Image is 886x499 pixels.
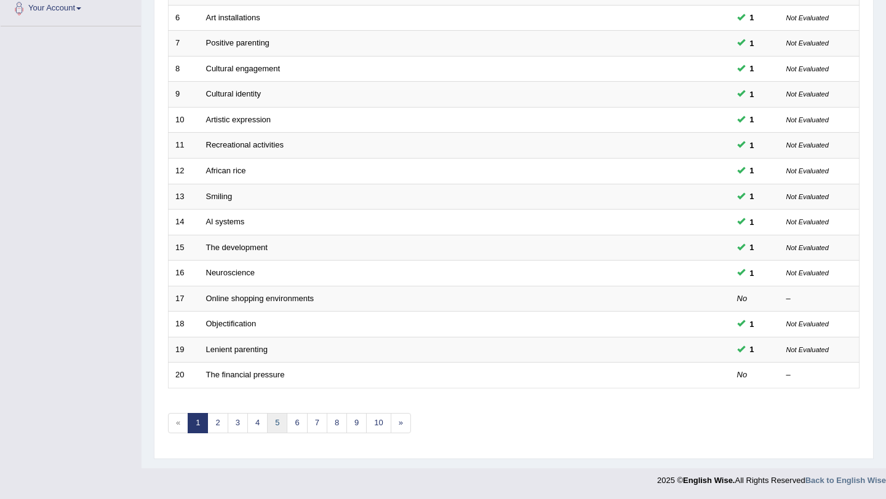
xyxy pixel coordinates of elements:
[207,413,228,433] a: 2
[169,337,199,363] td: 19
[745,241,759,254] span: You can still take this question
[745,37,759,50] span: You can still take this question
[786,218,829,226] small: Not Evaluated
[206,345,268,354] a: Lenient parenting
[745,164,759,177] span: You can still take this question
[346,413,367,433] a: 9
[786,65,829,73] small: Not Evaluated
[169,363,199,388] td: 20
[786,244,829,251] small: Not Evaluated
[745,267,759,280] span: You can still take this question
[737,370,748,379] em: No
[169,261,199,286] td: 16
[786,90,829,98] small: Not Evaluated
[745,139,759,152] span: You can still take this question
[745,113,759,126] span: You can still take this question
[786,116,829,124] small: Not Evaluated
[786,293,853,305] div: –
[206,115,271,124] a: Artistic expression
[188,413,208,433] a: 1
[169,184,199,210] td: 13
[206,370,285,379] a: The financial pressure
[169,107,199,133] td: 10
[786,320,829,328] small: Not Evaluated
[745,11,759,24] span: You can still take this question
[267,413,287,433] a: 5
[169,56,199,82] td: 8
[786,141,829,149] small: Not Evaluated
[786,193,829,200] small: Not Evaluated
[206,268,255,277] a: Neuroscience
[206,89,261,98] a: Cultural identity
[169,158,199,184] td: 12
[168,413,188,433] span: «
[737,294,748,303] em: No
[391,413,411,433] a: »
[307,413,327,433] a: 7
[206,166,246,175] a: African rice
[228,413,248,433] a: 3
[745,62,759,75] span: You can still take this question
[786,346,829,353] small: Not Evaluated
[683,476,735,485] strong: English Wise.
[169,82,199,108] td: 9
[169,133,199,159] td: 11
[805,476,886,485] a: Back to English Wise
[206,64,281,73] a: Cultural engagement
[287,413,307,433] a: 6
[206,243,268,252] a: The development
[206,38,269,47] a: Positive parenting
[657,468,886,486] div: 2025 © All Rights Reserved
[247,413,268,433] a: 4
[745,216,759,229] span: You can still take this question
[745,343,759,356] span: You can still take this question
[206,319,257,328] a: Objectification
[366,413,391,433] a: 10
[169,312,199,337] td: 18
[169,235,199,261] td: 15
[169,210,199,235] td: 14
[786,39,829,47] small: Not Evaluated
[786,14,829,22] small: Not Evaluated
[786,269,829,277] small: Not Evaluated
[206,217,245,226] a: Al systems
[206,13,260,22] a: Art installations
[206,140,284,149] a: Recreational activities
[745,190,759,203] span: You can still take this question
[206,192,233,201] a: Smiling
[169,5,199,31] td: 6
[786,369,853,381] div: –
[327,413,347,433] a: 8
[206,294,314,303] a: Online shopping environments
[745,88,759,101] span: You can still take this question
[786,167,829,175] small: Not Evaluated
[745,318,759,331] span: You can still take this question
[169,31,199,57] td: 7
[169,286,199,312] td: 17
